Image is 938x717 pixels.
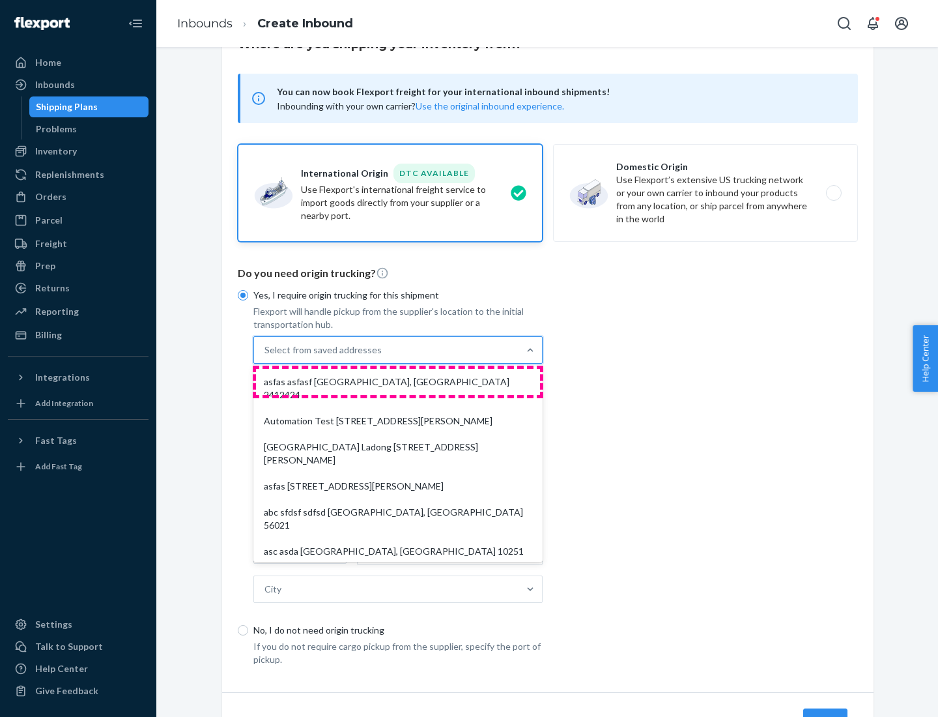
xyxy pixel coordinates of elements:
span: You can now book Flexport freight for your international inbound shipments! [277,84,842,100]
a: Create Inbound [257,16,353,31]
div: City [264,583,281,596]
a: Inbounds [177,16,233,31]
a: Talk to Support [8,636,149,657]
button: Integrations [8,367,149,388]
input: Yes, I require origin trucking for this shipment [238,290,248,300]
a: Problems [29,119,149,139]
div: Replenishments [35,168,104,181]
div: asfas asfasf [GEOGRAPHIC_DATA], [GEOGRAPHIC_DATA] 2412424 [256,369,540,408]
a: Freight [8,233,149,254]
div: Freight [35,237,67,250]
div: Returns [35,282,70,295]
p: Do you need origin trucking? [238,266,858,281]
div: Problems [36,123,77,136]
button: Close Navigation [122,10,149,37]
input: No, I do not need origin trucking [238,625,248,636]
ol: breadcrumbs [167,5,363,43]
div: [GEOGRAPHIC_DATA] Ladong [STREET_ADDRESS][PERSON_NAME] [256,434,540,473]
a: Add Integration [8,393,149,414]
div: Prep [35,259,55,272]
a: Billing [8,325,149,345]
a: Settings [8,614,149,635]
a: Shipping Plans [29,96,149,117]
div: Automation Test [STREET_ADDRESS][PERSON_NAME] [256,408,540,434]
button: Give Feedback [8,680,149,701]
div: Fast Tags [35,434,77,447]
a: Inventory [8,141,149,162]
div: Reporting [35,305,79,318]
button: Help Center [913,325,938,392]
div: Add Integration [35,398,93,409]
a: Returns [8,278,149,299]
div: Talk to Support [35,640,103,653]
a: Home [8,52,149,73]
button: Open notifications [860,10,886,37]
a: Inbounds [8,74,149,95]
a: Add Fast Tag [8,456,149,477]
div: Parcel [35,214,63,227]
a: Reporting [8,301,149,322]
a: Help Center [8,658,149,679]
div: Help Center [35,662,88,675]
div: asc asda [GEOGRAPHIC_DATA], [GEOGRAPHIC_DATA] 10251 [256,538,540,564]
a: Prep [8,256,149,276]
img: Flexport logo [14,17,70,30]
p: Yes, I require origin trucking for this shipment [253,289,543,302]
div: Home [35,56,61,69]
a: Orders [8,186,149,207]
div: Integrations [35,371,90,384]
div: Inventory [35,145,77,158]
a: Parcel [8,210,149,231]
div: Shipping Plans [36,100,98,113]
div: Billing [35,329,62,342]
p: No, I do not need origin trucking [253,624,543,637]
button: Use the original inbound experience. [416,100,564,113]
div: Orders [35,190,66,203]
div: Select from saved addresses [264,344,382,357]
a: Replenishments [8,164,149,185]
div: Add Fast Tag [35,461,82,472]
p: Flexport will handle pickup from the supplier's location to the initial transportation hub. [253,305,543,331]
div: abc sfdsf sdfsd [GEOGRAPHIC_DATA], [GEOGRAPHIC_DATA] 56021 [256,499,540,538]
div: Settings [35,618,72,631]
div: Inbounds [35,78,75,91]
button: Open account menu [888,10,915,37]
button: Open Search Box [831,10,857,37]
button: Fast Tags [8,430,149,451]
span: Inbounding with your own carrier? [277,100,564,111]
div: Give Feedback [35,684,98,697]
div: asfas [STREET_ADDRESS][PERSON_NAME] [256,473,540,499]
p: If you do not require cargo pickup from the supplier, specify the port of pickup. [253,640,543,666]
